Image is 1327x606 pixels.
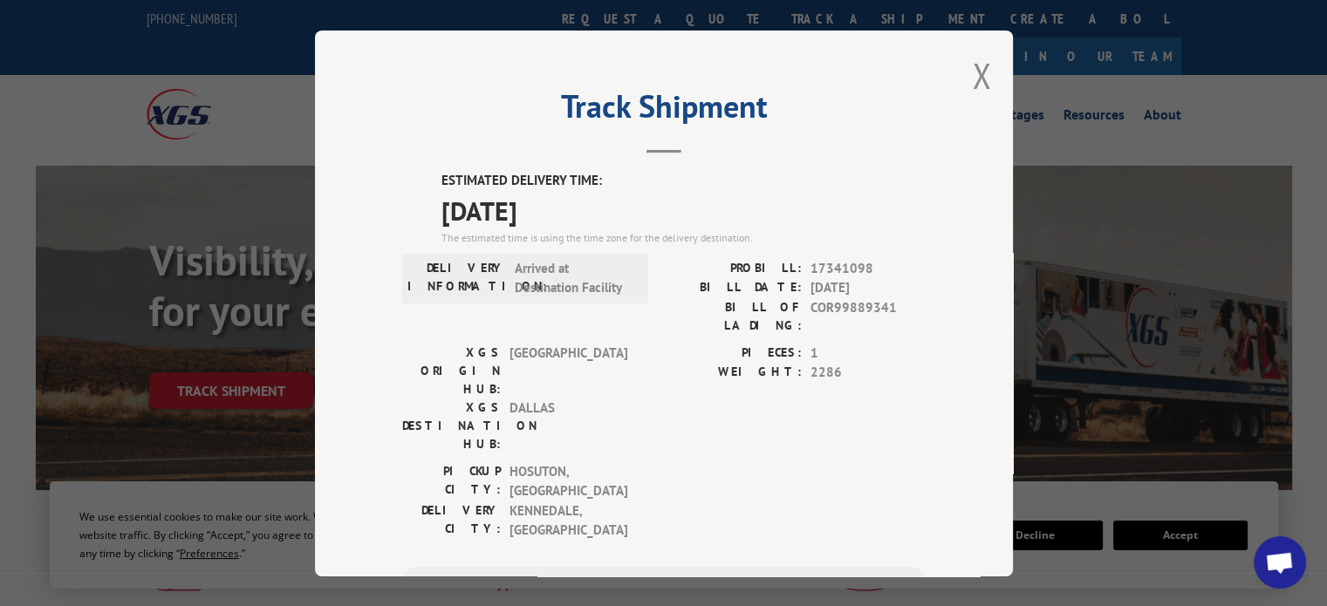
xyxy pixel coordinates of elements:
label: DELIVERY CITY: [402,500,501,540]
label: BILL DATE: [664,278,802,298]
span: [DATE] [811,278,926,298]
span: DALLAS [510,398,627,453]
div: The estimated time is using the time zone for the delivery destination. [441,229,926,245]
span: 2286 [811,363,926,383]
label: DELIVERY INFORMATION: [407,258,506,297]
label: BILL OF LADING: [664,297,802,334]
label: XGS DESTINATION HUB: [402,398,501,453]
span: KENNEDALE , [GEOGRAPHIC_DATA] [510,500,627,540]
button: Close modal [972,52,991,99]
label: PICKUP CITY: [402,461,501,500]
label: XGS ORIGIN HUB: [402,343,501,398]
span: [DATE] [441,190,926,229]
span: 1 [811,343,926,363]
label: ESTIMATED DELIVERY TIME: [441,171,926,191]
label: PIECES: [664,343,802,363]
label: WEIGHT: [664,363,802,383]
h2: Track Shipment [402,94,926,127]
span: [GEOGRAPHIC_DATA] [510,343,627,398]
span: HOSUTON , [GEOGRAPHIC_DATA] [510,461,627,500]
span: Arrived at Destination Facility [515,258,633,297]
label: PROBILL: [664,258,802,278]
span: 17341098 [811,258,926,278]
span: COR99889341 [811,297,926,334]
div: Open chat [1254,536,1306,589]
